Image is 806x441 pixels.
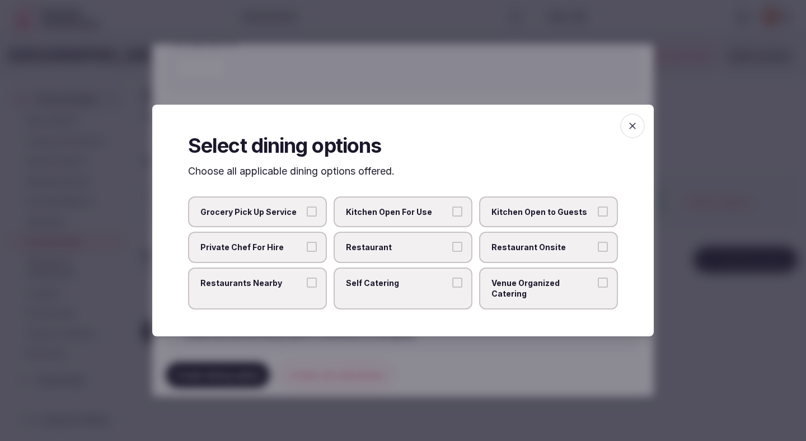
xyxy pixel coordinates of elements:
[307,242,317,252] button: Private Chef For Hire
[491,242,594,253] span: Restaurant Onsite
[307,278,317,288] button: Restaurants Nearby
[491,278,594,299] span: Venue Organized Catering
[188,164,618,178] p: Choose all applicable dining options offered.
[200,278,303,289] span: Restaurants Nearby
[346,207,449,218] span: Kitchen Open For Use
[598,207,608,217] button: Kitchen Open to Guests
[452,242,462,252] button: Restaurant
[188,132,618,159] h2: Select dining options
[200,242,303,253] span: Private Chef For Hire
[598,278,608,288] button: Venue Organized Catering
[598,242,608,252] button: Restaurant Onsite
[452,207,462,217] button: Kitchen Open For Use
[346,278,449,289] span: Self Catering
[307,207,317,217] button: Grocery Pick Up Service
[491,207,594,218] span: Kitchen Open to Guests
[200,207,303,218] span: Grocery Pick Up Service
[346,242,449,253] span: Restaurant
[452,278,462,288] button: Self Catering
